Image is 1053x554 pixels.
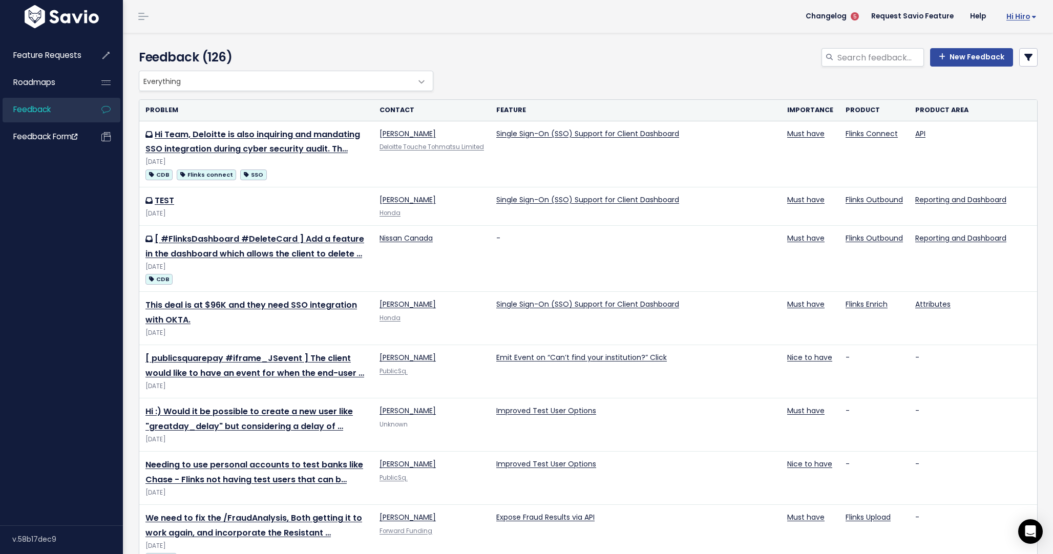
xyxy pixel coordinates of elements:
[145,169,173,180] span: CDB
[145,129,360,155] a: Hi Team, Deloitte is also inquiring and mandating SSO integration during cyber security audit. Th…
[13,104,51,115] span: Feedback
[930,48,1013,67] a: New Feedback
[145,262,367,272] div: [DATE]
[496,129,679,139] a: Single Sign-On (SSO) Support for Client Dashboard
[380,474,408,482] a: PublicSq.
[13,77,55,88] span: Roadmaps
[380,233,433,243] a: Nissan Canada
[380,129,436,139] a: [PERSON_NAME]
[490,100,781,121] th: Feature
[145,487,367,498] div: [DATE]
[846,512,891,522] a: Flinks Upload
[994,9,1045,25] a: Hi Hiro
[806,13,847,20] span: Changelog
[13,131,77,142] span: Feedback form
[380,209,401,217] a: Honda
[839,345,909,398] td: -
[787,299,825,309] a: Must have
[781,100,839,121] th: Importance
[839,398,909,452] td: -
[240,168,266,181] a: SSO
[915,129,925,139] a: API
[915,299,951,309] a: Attributes
[1018,519,1043,544] div: Open Intercom Messenger
[145,274,173,285] span: CDB
[380,299,436,309] a: [PERSON_NAME]
[490,226,781,292] td: -
[139,71,412,91] span: Everything
[177,169,236,180] span: Flinks connect
[846,299,888,309] a: Flinks Enrich
[145,299,357,326] a: This deal is at $96K and they need SSO integration with OKTA.
[380,352,436,363] a: [PERSON_NAME]
[380,512,436,522] a: [PERSON_NAME]
[909,100,1037,121] th: Product Area
[380,143,484,151] a: Deloitte Touche Tohmatsu Limited
[145,381,367,392] div: [DATE]
[145,512,362,539] a: We need to fix the /FraudAnalysis, Both getting it to work again, and incorporate the Resistant …
[909,345,1037,398] td: -
[496,406,596,416] a: Improved Test User Options
[145,168,173,181] a: CDB
[380,527,432,535] a: Forward Funding
[851,12,859,20] span: 5
[909,452,1037,505] td: -
[145,272,173,285] a: CDB
[839,100,909,121] th: Product
[787,459,832,469] a: Nice to have
[139,48,428,67] h4: Feedback (126)
[380,406,436,416] a: [PERSON_NAME]
[139,71,433,91] span: Everything
[863,9,962,24] a: Request Savio Feature
[145,208,367,219] div: [DATE]
[139,100,373,121] th: Problem
[787,129,825,139] a: Must have
[177,168,236,181] a: Flinks connect
[787,195,825,205] a: Must have
[380,195,436,205] a: [PERSON_NAME]
[496,299,679,309] a: Single Sign-On (SSO) Support for Client Dashboard
[13,50,81,60] span: Feature Requests
[145,459,363,485] a: Needing to use personal accounts to test banks like Chase - Flinks not having test users that can b…
[962,9,994,24] a: Help
[496,459,596,469] a: Improved Test User Options
[145,157,367,167] div: [DATE]
[22,5,101,28] img: logo-white.9d6f32f41409.svg
[496,512,595,522] a: Expose Fraud Results via API
[846,129,898,139] a: Flinks Connect
[3,71,85,94] a: Roadmaps
[240,169,266,180] span: SSO
[3,98,85,121] a: Feedback
[145,406,353,432] a: Hi :) Would it be possible to create a new user like "greatday_delay" but considering a delay of …
[145,434,367,445] div: [DATE]
[846,233,903,243] a: Flinks Outbound
[839,452,909,505] td: -
[373,100,490,121] th: Contact
[915,195,1006,205] a: Reporting and Dashboard
[836,48,924,67] input: Search feedback...
[787,512,825,522] a: Must have
[380,314,401,322] a: Honda
[12,526,123,552] div: v.58b17dec9
[155,195,174,206] a: TEST
[3,44,85,67] a: Feature Requests
[145,328,367,338] div: [DATE]
[1006,13,1037,20] span: Hi Hiro
[787,406,825,416] a: Must have
[787,352,832,363] a: Nice to have
[496,352,667,363] a: Emit Event on “Can’t find your institution?” Click
[846,195,903,205] a: Flinks Outbound
[145,541,367,551] div: [DATE]
[380,459,436,469] a: [PERSON_NAME]
[787,233,825,243] a: Must have
[380,367,408,375] a: PublicSq.
[145,352,364,379] a: [ publicsquarepay #iframe_JSevent ] The client would like to have an event for when the end-user …
[380,420,408,429] span: Unknown
[909,398,1037,452] td: -
[145,233,364,260] a: [ #FlinksDashboard #DeleteCard ] Add a feature in the dashboard which allows the client to delete …
[915,233,1006,243] a: Reporting and Dashboard
[496,195,679,205] a: Single Sign-On (SSO) Support for Client Dashboard
[3,125,85,148] a: Feedback form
